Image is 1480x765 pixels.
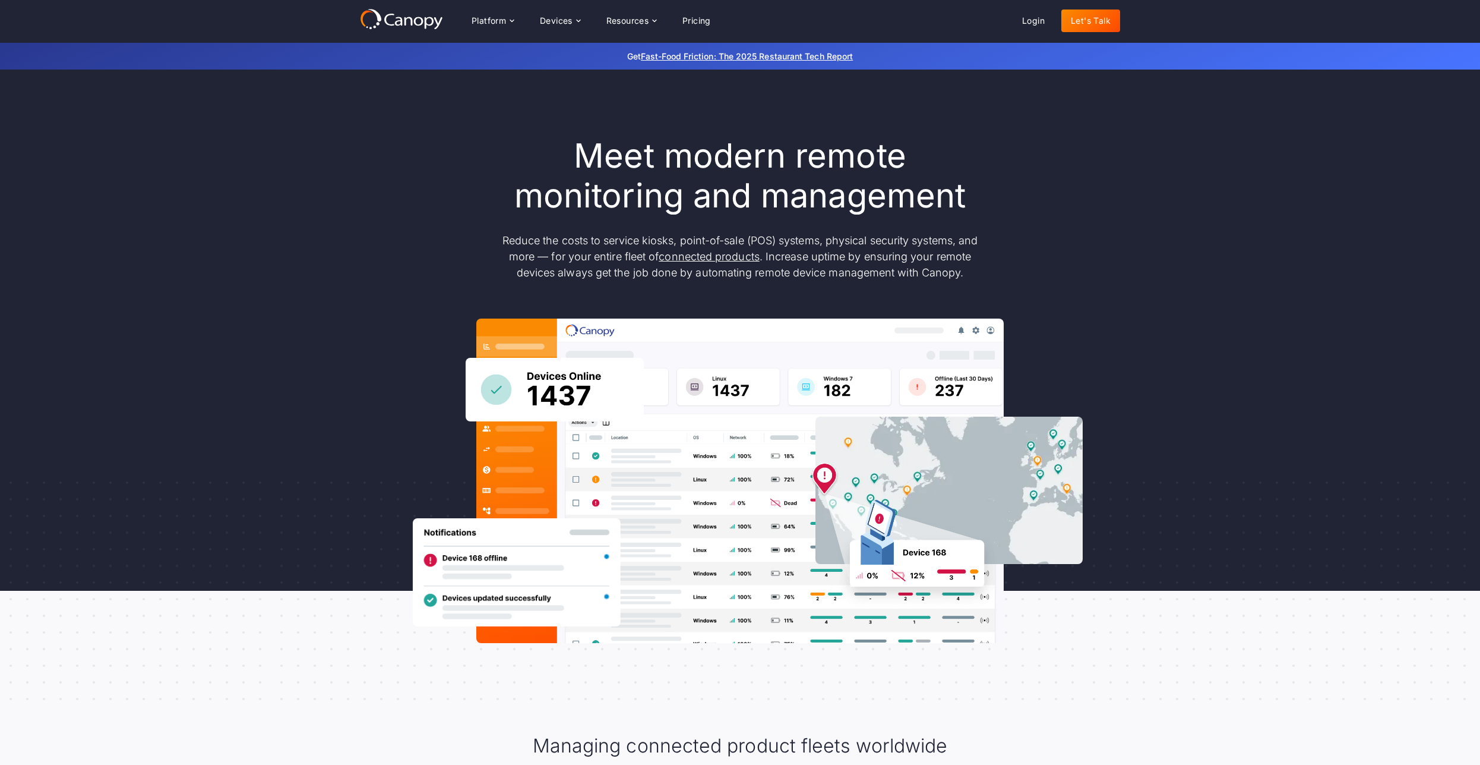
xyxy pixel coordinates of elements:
[462,9,523,33] div: Platform
[540,17,573,25] div: Devices
[472,17,506,25] div: Platform
[1013,10,1054,32] a: Login
[466,358,644,421] img: Canopy sees how many devices are online
[597,9,666,33] div: Resources
[533,733,947,758] h2: Managing connected product fleets worldwide
[491,232,989,281] p: Reduce the costs to service kiosks, point-of-sale (POS) systems, physical security systems, and m...
[491,136,989,216] h1: Meet modern remote monitoring and management
[641,51,853,61] a: Fast-Food Friction: The 2025 Restaurant Tech Report
[449,50,1031,62] p: Get
[659,250,759,263] a: connected products
[673,10,720,32] a: Pricing
[1061,10,1120,32] a: Let's Talk
[606,17,649,25] div: Resources
[530,9,590,33] div: Devices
